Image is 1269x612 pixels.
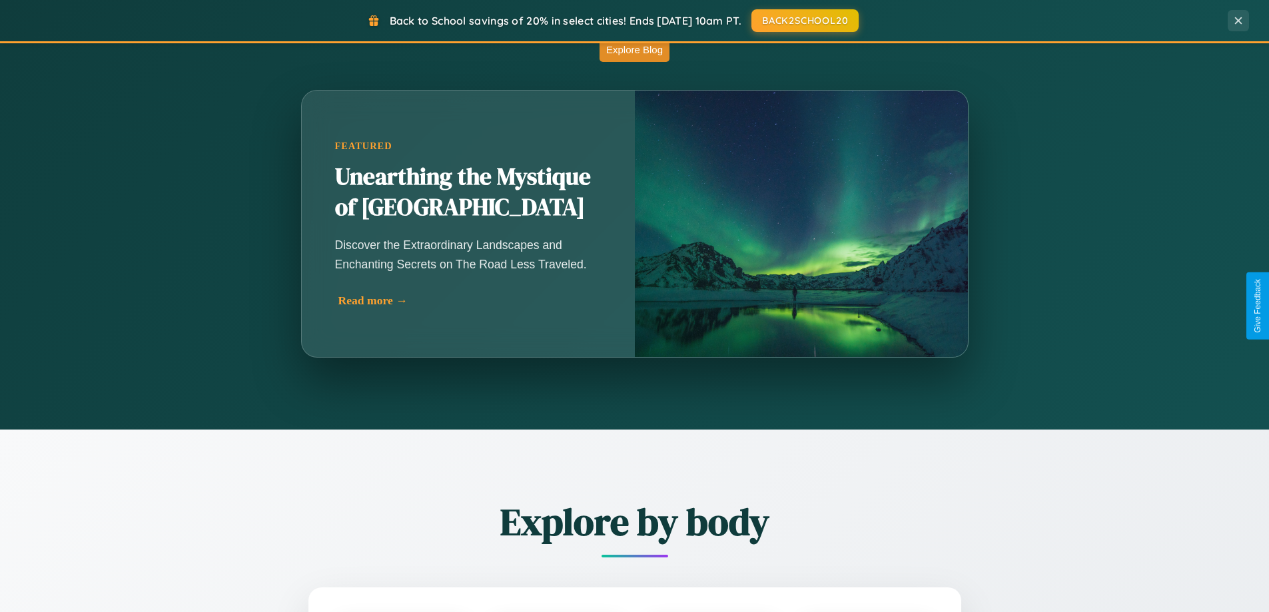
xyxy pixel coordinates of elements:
[235,496,1035,547] h2: Explore by body
[335,141,602,152] div: Featured
[600,37,669,62] button: Explore Blog
[335,236,602,273] p: Discover the Extraordinary Landscapes and Enchanting Secrets on The Road Less Traveled.
[390,14,741,27] span: Back to School savings of 20% in select cities! Ends [DATE] 10am PT.
[751,9,859,32] button: BACK2SCHOOL20
[1253,279,1262,333] div: Give Feedback
[338,294,605,308] div: Read more →
[335,162,602,223] h2: Unearthing the Mystique of [GEOGRAPHIC_DATA]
